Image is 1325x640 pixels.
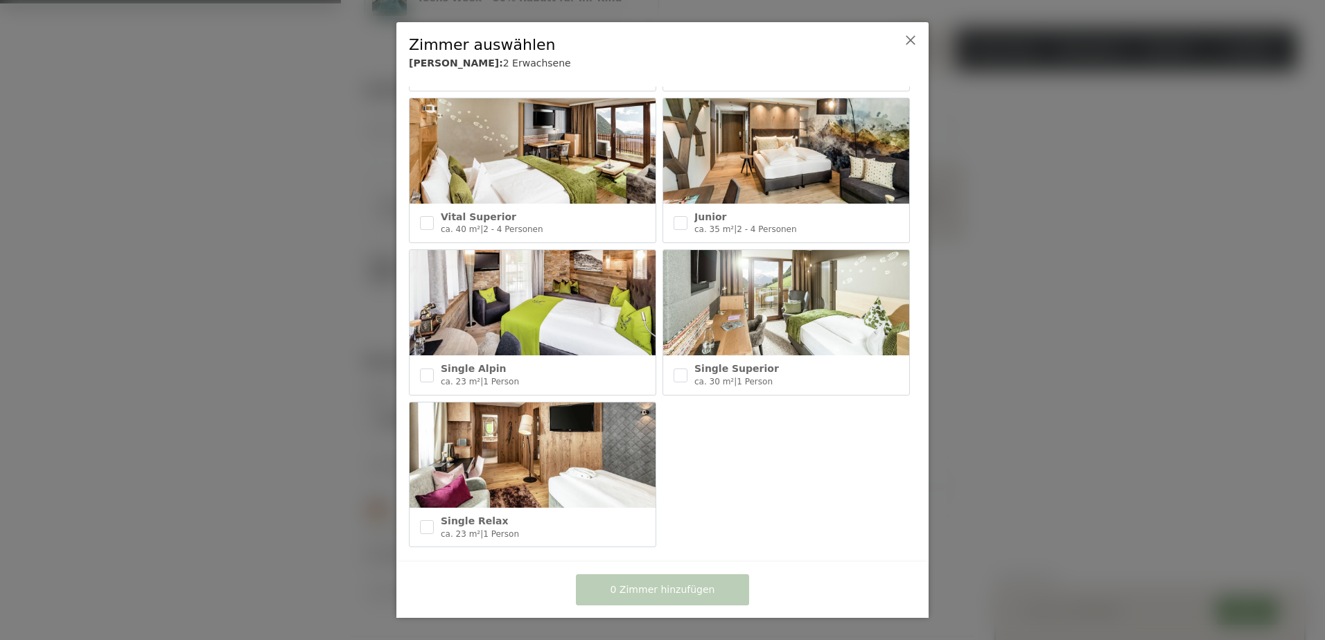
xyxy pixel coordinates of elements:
span: ca. 23 m² [441,377,480,386]
span: | [480,377,483,386]
span: | [480,529,483,539]
img: Single Relax [410,402,656,508]
span: Single Superior [694,363,779,374]
img: Vital Superior [410,98,656,204]
span: ca. 23 m² [441,529,480,539]
span: ca. 30 m² [694,377,734,386]
span: 1 Person [483,377,519,386]
span: Single Alpin [441,363,506,374]
img: Junior [663,98,909,204]
span: | [734,377,737,386]
span: ca. 35 m² [694,224,734,234]
div: Zimmer auswählen [409,35,873,56]
span: Vital Superior [441,211,516,222]
b: [PERSON_NAME]: [409,57,503,69]
span: | [480,224,483,234]
span: | [734,224,737,234]
img: Single Superior [663,250,909,355]
span: 2 - 4 Personen [737,224,796,234]
span: Junior [694,211,726,222]
span: 2 Erwachsene [503,57,571,69]
span: ca. 40 m² [441,224,480,234]
span: 2 - 4 Personen [483,224,543,234]
span: 1 Person [483,529,519,539]
img: Single Alpin [410,250,656,355]
span: Single Relax [441,515,509,526]
span: 1 Person [737,377,773,386]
